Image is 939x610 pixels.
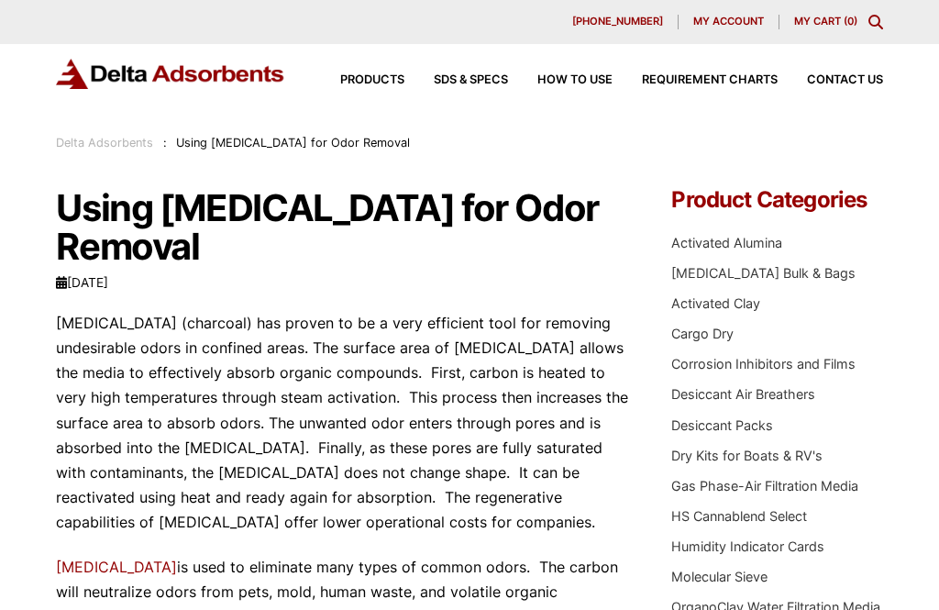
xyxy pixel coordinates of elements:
[340,74,404,86] span: Products
[807,74,883,86] span: Contact Us
[671,569,768,584] a: Molecular Sieve
[671,189,882,211] h4: Product Categories
[693,17,764,27] span: My account
[537,74,613,86] span: How to Use
[671,508,807,524] a: HS Cannablend Select
[671,478,858,494] a: Gas Phase-Air Filtration Media
[671,356,856,372] a: Corrosion Inhibitors and Films
[56,311,631,536] p: [MEDICAL_DATA] (charcoal) has proven to be a very efficient tool for removing undesirable odors i...
[671,448,823,463] a: Dry Kits for Boats & RV's
[794,15,857,28] a: My Cart (0)
[404,74,508,86] a: SDS & SPECS
[671,326,734,341] a: Cargo Dry
[868,15,883,29] div: Toggle Modal Content
[613,74,778,86] a: Requirement Charts
[56,275,108,290] time: [DATE]
[671,295,760,311] a: Activated Clay
[671,235,782,250] a: Activated Alumina
[671,538,824,554] a: Humidity Indicator Cards
[508,74,613,86] a: How to Use
[176,136,410,150] span: Using [MEDICAL_DATA] for Odor Removal
[671,386,815,402] a: Desiccant Air Breathers
[56,558,177,576] a: [MEDICAL_DATA]
[679,15,779,29] a: My account
[311,74,404,86] a: Products
[642,74,778,86] span: Requirement Charts
[847,15,854,28] span: 0
[671,417,773,433] a: Desiccant Packs
[572,17,663,27] span: [PHONE_NUMBER]
[163,136,167,150] span: :
[671,265,856,281] a: [MEDICAL_DATA] Bulk & Bags
[56,59,285,89] img: Delta Adsorbents
[434,74,508,86] span: SDS & SPECS
[558,15,679,29] a: [PHONE_NUMBER]
[778,74,883,86] a: Contact Us
[56,189,631,266] h1: Using [MEDICAL_DATA] for Odor Removal
[56,136,153,150] a: Delta Adsorbents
